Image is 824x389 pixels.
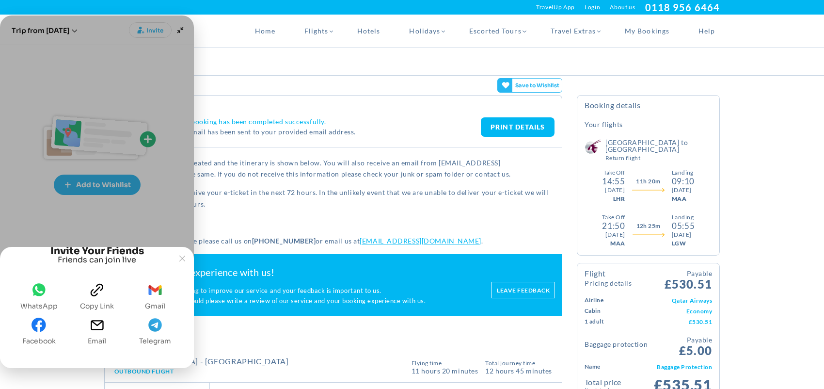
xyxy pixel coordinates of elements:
[605,186,625,194] div: [DATE]
[602,213,625,222] div: Take Off
[112,337,555,346] h2: Flight Details
[136,117,481,126] h4: Thank You. Your booking has been completed successfully.
[240,15,290,48] a: Home
[112,157,555,180] p: Your booking has been created and the itinerary is shown below. You will also receive an email fr...
[684,15,720,48] a: Help
[672,177,695,186] div: 09:10
[112,235,555,246] p: For any further assistance please call us on or email us at .
[136,126,481,137] p: A confirmation email has been sent to your provided email address.
[395,15,454,48] a: Holidays
[481,117,555,137] a: PRINT DETAILS
[672,230,695,239] div: [DATE]
[111,266,482,278] h2: Please share your experience with us!
[485,360,552,366] span: Total Journey Time
[626,316,712,327] td: £530.51
[112,100,555,110] h2: Booking Confirmation
[636,177,660,186] span: 11h 20m
[485,366,552,374] span: 12 hours 45 Minutes
[585,316,626,327] td: 1 Adult
[412,360,478,366] span: Flying Time
[605,139,712,161] h5: [GEOGRAPHIC_DATA] to [GEOGRAPHIC_DATA]
[585,306,626,316] td: Cabin
[672,194,695,203] div: MAA
[645,1,720,13] a: 0118 956 6464
[613,194,625,203] div: LHR
[636,222,661,230] span: 12h 25m
[585,295,626,306] td: Airline
[665,268,712,278] small: Payable
[343,15,395,48] a: Hotels
[497,78,563,93] gamitee-button: Get your friends' opinions
[602,222,625,230] div: 21:50
[114,357,289,365] h4: [GEOGRAPHIC_DATA] - [GEOGRAPHIC_DATA]
[412,366,478,374] span: 11 Hours 20 Minutes
[536,15,611,48] a: Travel Extras
[583,139,602,154] img: Qatar Airways
[585,341,648,348] h4: Baggage Protection
[672,222,695,230] div: 05:55
[610,239,625,248] div: MAA
[679,335,712,345] small: Payable
[605,155,712,161] small: Return Flight
[585,270,632,287] h4: Flight
[672,168,695,177] div: Landing
[114,368,174,375] span: Outbound Flight
[252,237,316,245] strong: [PHONE_NUMBER]
[672,239,695,248] div: LGW
[610,15,684,48] a: My Bookings
[605,230,625,239] div: [DATE]
[112,187,555,210] p: You should expect to receive your e-ticket in the next 72 hours. In the unlikely event that we ar...
[679,335,712,357] span: £5.00
[672,213,695,222] div: Landing
[626,306,712,316] td: Economy
[491,282,555,298] a: Leave feedback
[455,15,536,48] a: Escorted Tours
[360,237,481,245] a: [EMAIL_ADDRESS][DOMAIN_NAME]
[603,168,625,177] div: Take Off
[585,361,613,372] td: Name
[672,186,695,194] div: [DATE]
[585,280,632,287] small: Pricing Details
[602,177,625,186] div: 14:55
[111,286,482,307] p: We are continuously working to improve our service and your feedback is important to us. We will ...
[585,120,623,130] h5: Your Flights
[585,100,712,117] h4: Booking Details
[626,295,712,306] td: Qatar Airways
[613,361,712,372] td: Baggage Protection
[290,15,343,48] a: Flights
[665,268,712,290] span: £530.51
